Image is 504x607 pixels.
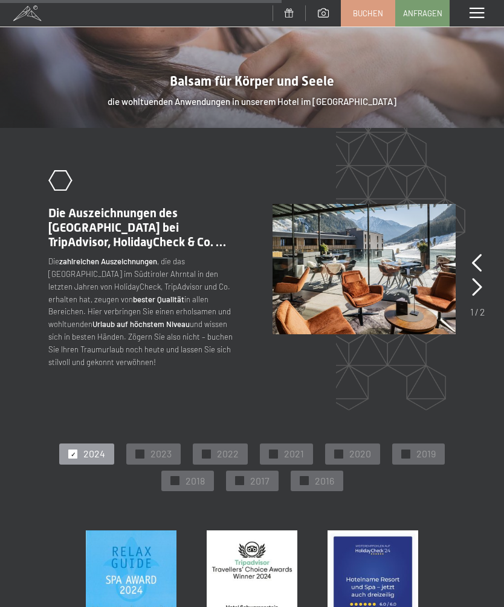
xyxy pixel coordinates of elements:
span: 2021 [284,447,304,460]
span: Die Auszeichnungen des [GEOGRAPHIC_DATA] bei TripAdvisor, HolidayCheck & Co. … [48,206,226,249]
span: ✓ [237,477,242,485]
span: 2016 [315,474,334,488]
span: ✓ [204,450,209,459]
span: ✓ [138,450,143,459]
span: Buchen [353,8,383,19]
span: ✓ [337,450,341,459]
span: 2 [480,306,485,317]
strong: bester Qualität [133,294,184,304]
a: Anfragen [396,1,449,26]
span: 2020 [349,447,371,460]
span: ✓ [271,450,276,459]
span: 2019 [416,447,436,460]
span: Anfragen [403,8,442,19]
img: Unser Hotel im Ahrntal, Urlaubsrefugium für Wellnessfans und Aktive [273,204,456,335]
span: ✓ [172,477,177,485]
strong: Urlaub auf höchstem Niveau [92,319,190,329]
span: 2022 [217,447,239,460]
span: 2024 [83,447,105,460]
span: 2017 [250,474,270,488]
span: ✓ [302,477,306,485]
span: 2018 [186,474,205,488]
span: ✓ [71,450,76,459]
a: Buchen [341,1,395,26]
span: ✓ [404,450,409,459]
strong: zahlreichen Auszeichnungen [59,256,157,266]
span: / [475,306,479,317]
span: 1 [470,306,474,317]
span: 2023 [150,447,172,460]
p: Die , die das [GEOGRAPHIC_DATA] im Südtiroler Ahrntal in den letzten Jahren von HolidayCheck, Tri... [48,255,242,368]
